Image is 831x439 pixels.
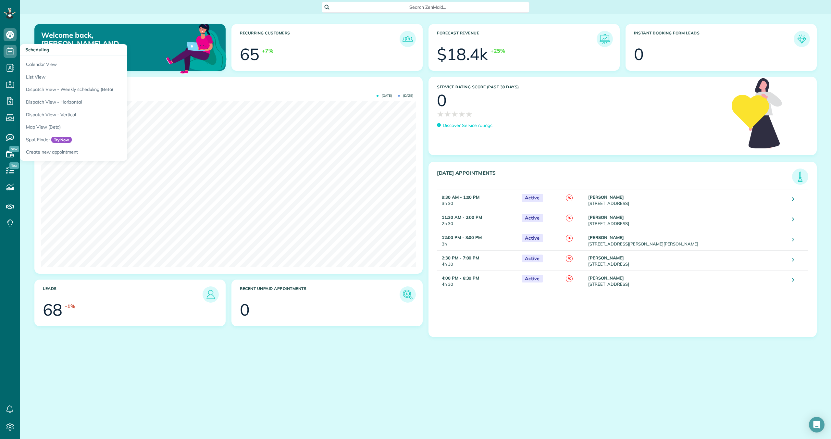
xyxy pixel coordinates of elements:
[566,194,573,201] span: FC
[65,303,75,310] div: -1%
[437,85,725,89] h3: Service Rating score (past 30 days)
[240,302,250,318] div: 0
[25,47,49,53] span: Scheduling
[587,230,787,250] td: [STREET_ADDRESS][PERSON_NAME][PERSON_NAME]
[43,302,62,318] div: 68
[43,286,203,303] h3: Leads
[51,137,72,143] span: Try Now
[587,190,787,210] td: [STREET_ADDRESS]
[598,32,611,45] img: icon_forecast_revenue-8c13a41c7ed35a8dcfafea3cbb826a0462acb37728057bba2d056411b612bbbe.png
[588,235,624,240] strong: [PERSON_NAME]
[437,270,518,291] td: 4h 30
[566,215,573,221] span: FC
[588,255,624,260] strong: [PERSON_NAME]
[443,122,492,129] p: Discover Service ratings
[437,170,792,185] h3: [DATE] Appointments
[588,275,624,281] strong: [PERSON_NAME]
[465,108,473,120] span: ★
[522,275,543,283] span: Active
[566,235,573,242] span: FC
[522,234,543,242] span: Active
[442,275,479,281] strong: 4:00 PM - 8:30 PM
[795,32,808,45] img: icon_form_leads-04211a6a04a5b2264e4ee56bc0799ec3eb69b7e499cbb523a139df1d13a81ae0.png
[588,215,624,220] strong: [PERSON_NAME]
[522,255,543,263] span: Active
[437,92,447,108] div: 0
[566,255,573,262] span: FC
[437,210,518,230] td: 2h 30
[522,194,543,202] span: Active
[566,275,573,282] span: FC
[437,122,492,129] a: Discover Service ratings
[522,214,543,222] span: Active
[442,255,479,260] strong: 2:30 PM - 7:00 PM
[398,94,413,97] span: [DATE]
[20,146,182,161] a: Create new appointment
[442,215,482,220] strong: 11:30 AM - 2:00 PM
[437,31,597,47] h3: Forecast Revenue
[442,235,482,240] strong: 12:00 PM - 3:00 PM
[9,162,19,169] span: New
[587,210,787,230] td: [STREET_ADDRESS]
[587,270,787,291] td: [STREET_ADDRESS]
[437,230,518,250] td: 3h
[794,170,807,183] img: icon_todays_appointments-901f7ab196bb0bea1936b74009e4eb5ffbc2d2711fa7634e0d609ed5ef32b18b.png
[9,146,19,152] span: New
[377,94,392,97] span: [DATE]
[20,121,182,133] a: Map View (Beta)
[204,288,217,301] img: icon_leads-1bed01f49abd5b7fead27621c3d59655bb73ed531f8eeb49469d10e621d6b896.png
[442,194,479,200] strong: 9:30 AM - 1:00 PM
[41,31,166,48] p: Welcome back, [PERSON_NAME] AND [PERSON_NAME]!
[20,108,182,121] a: Dispatch View - Vertical
[437,250,518,270] td: 4h 30
[437,108,444,120] span: ★
[634,46,644,62] div: 0
[437,46,488,62] div: $18.4k
[262,47,273,55] div: +7%
[240,31,400,47] h3: Recurring Customers
[43,85,416,91] h3: Actual Revenue this month
[587,250,787,270] td: [STREET_ADDRESS]
[165,17,228,80] img: dashboard_welcome-42a62b7d889689a78055ac9021e634bf52bae3f8056760290aed330b23ab8690.png
[490,47,505,55] div: +25%
[240,46,259,62] div: 65
[809,417,825,433] div: Open Intercom Messenger
[444,108,451,120] span: ★
[20,83,182,96] a: Dispatch View - Weekly scheduling (Beta)
[20,96,182,108] a: Dispatch View - Horizontal
[20,133,182,146] a: Spot FinderTry Now
[588,194,624,200] strong: [PERSON_NAME]
[401,32,414,45] img: icon_recurring_customers-cf858462ba22bcd05b5a5880d41d6543d210077de5bb9ebc9590e49fd87d84ed.png
[458,108,465,120] span: ★
[20,71,182,83] a: List View
[240,286,400,303] h3: Recent unpaid appointments
[634,31,794,47] h3: Instant Booking Form Leads
[437,190,518,210] td: 3h 30
[451,108,458,120] span: ★
[401,288,414,301] img: icon_unpaid_appointments-47b8ce3997adf2238b356f14209ab4cced10bd1f174958f3ca8f1d0dd7fffeee.png
[20,56,182,71] a: Calendar View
